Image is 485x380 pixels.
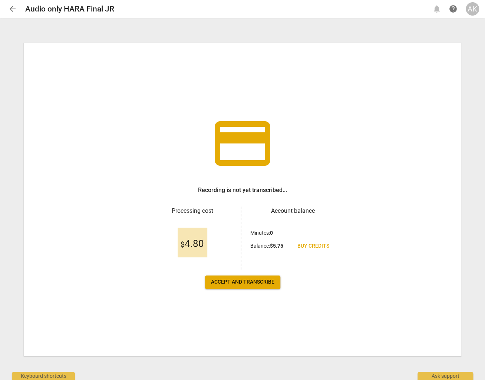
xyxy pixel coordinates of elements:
p: Balance : [250,242,283,250]
span: $ [181,240,185,249]
p: Minutes : [250,229,273,237]
b: $ 5.75 [270,243,283,249]
div: Ask support [418,372,473,380]
span: Buy credits [297,242,329,250]
span: help [449,4,458,13]
a: Buy credits [291,239,335,253]
a: Help [446,2,460,16]
b: 0 [270,230,273,236]
h3: Recording is not yet transcribed... [198,186,287,195]
h3: Processing cost [150,206,235,215]
div: Keyboard shortcuts [12,372,75,380]
span: arrow_back [8,4,17,13]
h3: Account balance [250,206,335,215]
span: Accept and transcribe [211,278,274,286]
span: credit_card [209,110,276,177]
h2: Audio only HARA Final JR [25,4,114,14]
button: Accept and transcribe [205,275,280,289]
span: 4.80 [181,238,204,250]
button: AK [466,2,479,16]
